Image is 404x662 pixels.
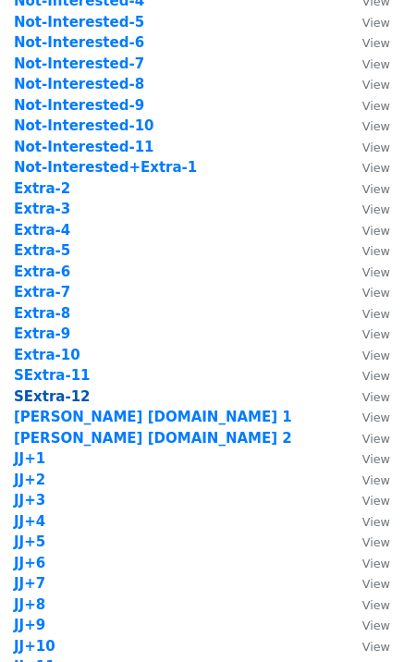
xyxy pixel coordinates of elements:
a: JJ+9 [14,617,45,633]
a: Extra-10 [14,347,80,363]
a: Not-Interested-5 [14,14,144,31]
a: Not-Interested-6 [14,34,144,51]
a: View [344,222,390,239]
small: View [362,390,390,404]
a: View [344,450,390,467]
small: View [362,244,390,258]
a: Extra-3 [14,201,70,217]
strong: Not-Interested-7 [14,55,144,72]
a: View [344,533,390,550]
a: Not-Interested-9 [14,97,144,114]
a: View [344,472,390,488]
small: View [362,515,390,529]
a: Extra-8 [14,305,70,322]
a: View [344,492,390,509]
small: View [362,411,390,424]
a: JJ+1 [14,450,45,467]
small: View [362,473,390,487]
a: Extra-6 [14,264,70,280]
a: View [344,242,390,259]
a: Extra-9 [14,325,70,342]
small: View [362,119,390,133]
iframe: Chat Widget [312,573,404,662]
small: View [362,369,390,383]
small: View [362,307,390,321]
small: View [362,327,390,341]
a: JJ+2 [14,472,45,488]
a: View [344,555,390,571]
small: View [362,286,390,300]
a: [PERSON_NAME] [DOMAIN_NAME] 1 [14,409,292,425]
a: View [344,55,390,72]
a: View [344,159,390,176]
a: JJ+3 [14,492,45,509]
a: View [344,264,390,280]
a: View [344,117,390,134]
a: View [344,14,390,31]
a: View [344,76,390,92]
a: Not-Interested-10 [14,117,154,134]
a: Not-Interested+Extra-1 [14,159,197,176]
a: JJ+5 [14,533,45,550]
a: View [344,513,390,530]
a: View [344,97,390,114]
a: Extra-2 [14,180,70,197]
a: Not-Interested-11 [14,139,154,155]
a: View [344,305,390,322]
small: View [362,494,390,508]
a: SExtra-12 [14,388,91,405]
a: JJ+10 [14,638,55,655]
a: View [344,201,390,217]
small: View [362,557,390,570]
small: View [362,349,390,362]
a: View [344,34,390,51]
a: JJ+7 [14,575,45,592]
small: View [362,535,390,549]
small: View [362,452,390,466]
small: View [362,57,390,71]
small: View [362,432,390,446]
a: SExtra-11 [14,367,91,384]
small: View [362,78,390,92]
a: JJ+8 [14,596,45,613]
small: View [362,141,390,154]
small: View [362,36,390,50]
a: View [344,367,390,384]
strong: Not-Interested-8 [14,76,144,92]
a: View [344,139,390,155]
a: Extra-4 [14,222,70,239]
a: [PERSON_NAME] [DOMAIN_NAME] 2 [14,430,292,447]
a: View [344,430,390,447]
a: View [344,284,390,300]
small: View [362,182,390,196]
small: View [362,224,390,238]
a: Extra-7 [14,284,70,300]
strong: JJ+6 [14,555,45,571]
a: Extra-5 [14,242,70,259]
a: JJ+4 [14,513,45,530]
small: View [362,265,390,279]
